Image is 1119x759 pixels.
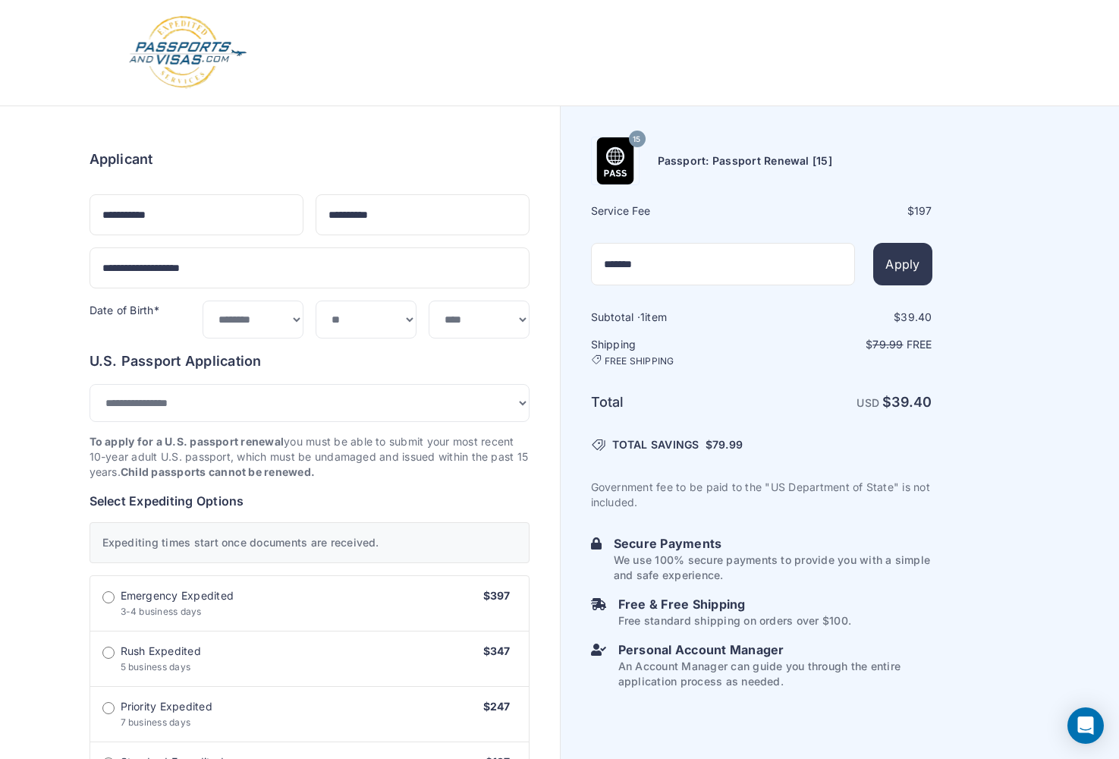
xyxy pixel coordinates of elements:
p: Government fee to be paid to the "US Department of State" is not included. [591,480,932,510]
h6: Free & Free Shipping [618,595,851,613]
div: Open Intercom Messenger [1067,707,1104,744]
p: Free standard shipping on orders over $100. [618,613,851,628]
div: $ [763,310,932,325]
span: Rush Expedited [121,644,201,659]
span: TOTAL SAVINGS [612,437,699,452]
span: Priority Expedited [121,699,212,714]
h6: Passport: Passport Renewal [15] [658,153,832,168]
span: $ [706,437,743,452]
span: USD [857,396,879,409]
span: 39.40 [891,394,932,410]
span: 5 business days [121,661,191,672]
p: An Account Manager can guide you through the entire application process as needed. [618,659,932,689]
span: 15 [633,130,640,150]
span: 197 [914,204,932,217]
span: Emergency Expedited [121,588,234,603]
span: $347 [483,644,511,657]
h6: Subtotal · item [591,310,760,325]
span: $397 [483,589,511,602]
div: $ [763,203,932,219]
h6: Applicant [90,149,153,170]
span: Free [907,338,932,351]
span: 39.40 [901,310,932,323]
button: Apply [873,243,932,285]
img: Logo [127,15,248,90]
strong: To apply for a U.S. passport renewal [90,435,284,448]
span: $247 [483,700,511,713]
span: 3-4 business days [121,606,202,617]
div: Expediting times start once documents are received. [90,522,530,563]
strong: $ [882,394,932,410]
span: 7 business days [121,716,191,728]
h6: Personal Account Manager [618,641,932,659]
label: Date of Birth* [90,304,159,317]
span: 79.99 [872,338,903,351]
img: Product Name [592,137,639,184]
span: 79.99 [712,438,743,451]
h6: Service Fee [591,203,760,219]
p: We use 100% secure payments to provide you with a simple and safe experience. [614,553,932,583]
h6: Total [591,392,760,413]
span: FREE SHIPPING [605,355,674,367]
h6: Secure Payments [614,534,932,553]
h6: U.S. Passport Application [90,351,530,372]
span: 1 [640,310,645,323]
h6: Select Expediting Options [90,492,530,510]
p: you must be able to submit your most recent 10-year adult U.S. passport, which must be undamaged ... [90,434,530,480]
h6: Shipping [591,337,760,367]
p: $ [763,337,932,352]
strong: Child passports cannot be renewed. [121,465,315,478]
